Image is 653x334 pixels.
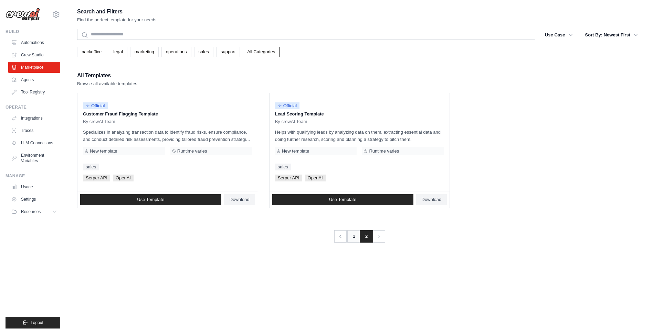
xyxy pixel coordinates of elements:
span: New template [90,148,117,154]
a: sales [275,164,291,170]
p: Helps with qualifying leads by analyzing data on them, extracting essential data and doing furthe... [275,129,444,143]
a: 1 [347,230,361,243]
a: Integrations [8,113,60,124]
a: Agents [8,74,60,85]
a: Use Template [272,194,413,205]
h2: Search and Filters [77,7,157,16]
a: Marketplace [8,62,60,73]
button: Sort By: Newest First [581,29,642,41]
a: marketing [130,47,159,57]
a: Tool Registry [8,87,60,98]
span: Use Template [329,197,356,202]
a: Usage [8,181,60,192]
span: Download [422,197,442,202]
a: support [216,47,240,57]
a: sales [194,47,213,57]
p: Find the perfect template for your needs [77,16,157,23]
span: Runtime varies [177,148,207,154]
a: backoffice [77,47,106,57]
span: OpenAI [113,175,134,181]
img: Logo [6,8,40,21]
button: Logout [6,317,60,329]
span: Official [275,102,300,109]
nav: Pagination [334,230,385,243]
a: Settings [8,194,60,205]
p: Lead Scoring Template [275,111,444,118]
span: Download [230,197,250,202]
a: Environment Variables [8,150,60,166]
a: Crew Studio [8,49,60,60]
h2: All Templates [77,71,137,80]
a: Use Template [80,194,221,205]
div: Operate [6,104,60,110]
div: Manage [6,173,60,179]
button: Resources [8,206,60,217]
a: Automations [8,37,60,48]
p: Customer Fraud Flagging Template [83,111,252,118]
span: OpenAI [305,175,326,181]
a: LLM Connections [8,137,60,148]
p: Specializes in analyzing transaction data to identify fraud risks, ensure compliance, and conduct... [83,129,252,143]
span: By crewAI Team [275,119,307,124]
p: Browse all available templates [77,80,137,87]
a: All Categories [243,47,280,57]
button: Use Case [541,29,577,41]
div: Build [6,29,60,34]
a: legal [109,47,127,57]
a: sales [83,164,99,170]
span: 2 [360,230,373,243]
span: Serper API [83,175,110,181]
span: New template [282,148,309,154]
span: Resources [21,209,41,214]
span: Use Template [137,197,164,202]
a: Download [224,194,255,205]
a: operations [161,47,191,57]
a: Traces [8,125,60,136]
a: Download [416,194,447,205]
span: Logout [31,320,43,325]
span: Runtime varies [369,148,399,154]
span: Serper API [275,175,302,181]
span: By crewAI Team [83,119,115,124]
span: Official [83,102,108,109]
